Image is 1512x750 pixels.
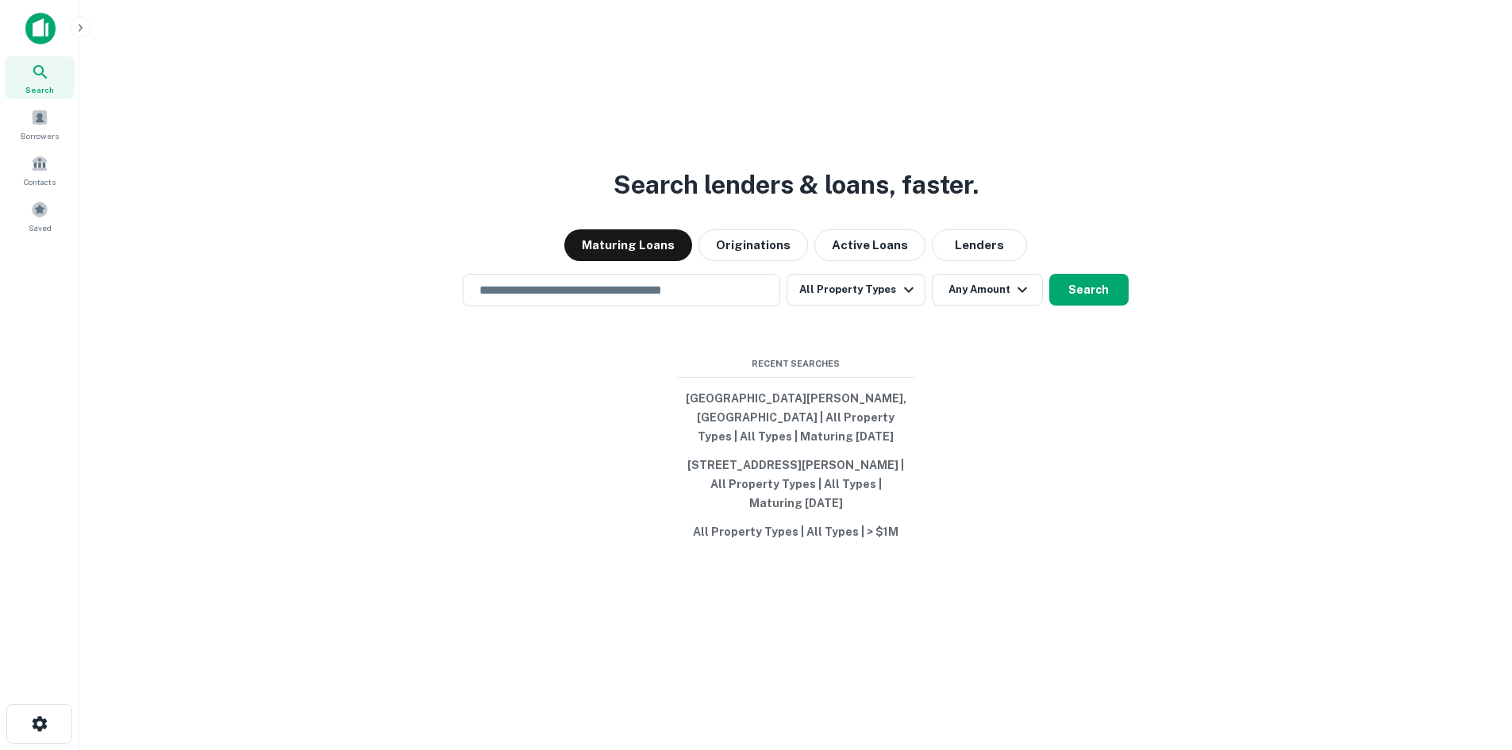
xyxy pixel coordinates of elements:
[1049,274,1129,306] button: Search
[564,229,692,261] button: Maturing Loans
[5,102,75,145] a: Borrowers
[24,175,56,188] span: Contacts
[698,229,808,261] button: Originations
[5,148,75,191] a: Contacts
[25,13,56,44] img: capitalize-icon.png
[677,384,915,451] button: [GEOGRAPHIC_DATA][PERSON_NAME], [GEOGRAPHIC_DATA] | All Property Types | All Types | Maturing [DATE]
[932,274,1043,306] button: Any Amount
[814,229,925,261] button: Active Loans
[677,451,915,517] button: [STREET_ADDRESS][PERSON_NAME] | All Property Types | All Types | Maturing [DATE]
[787,274,925,306] button: All Property Types
[21,129,59,142] span: Borrowers
[5,194,75,237] a: Saved
[25,83,54,96] span: Search
[677,357,915,371] span: Recent Searches
[29,221,52,234] span: Saved
[5,56,75,99] a: Search
[1433,623,1512,699] iframe: Chat Widget
[677,517,915,546] button: All Property Types | All Types | > $1M
[932,229,1027,261] button: Lenders
[614,166,979,204] h3: Search lenders & loans, faster.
